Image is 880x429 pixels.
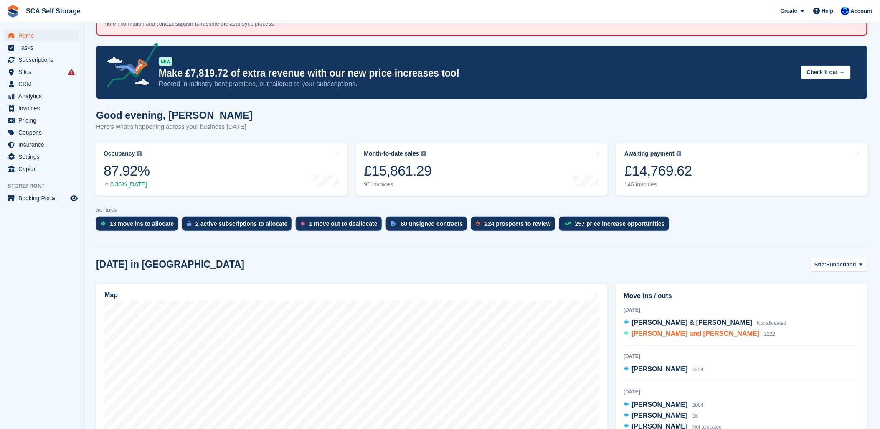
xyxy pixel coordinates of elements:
a: menu [4,127,79,138]
img: move_ins_to_allocate_icon-fdf77a2bb77ea45bf5b3d319d69a93e2d87916cf1d5bf7949dd705db3b84f3ca.svg [101,221,106,226]
span: [PERSON_NAME] & [PERSON_NAME] [632,319,753,326]
a: 1 move out to deallocate [296,217,385,235]
span: CRM [18,78,68,90]
div: 13 move ins to allocate [110,220,174,227]
img: icon-info-grey-7440780725fd019a000dd9b08b2336e03edf1995a4989e88bcd33f0948082b44.svg [421,151,426,156]
div: 224 prospects to review [484,220,551,227]
div: 96 invoices [364,181,432,188]
button: Check it out → [801,66,851,79]
span: 2004 [692,402,704,408]
img: Kelly Neesham [841,7,850,15]
span: [PERSON_NAME] [632,365,688,373]
div: 1 move out to deallocate [309,220,377,227]
div: 87.92% [104,162,150,179]
div: £14,769.62 [624,162,692,179]
p: Make £7,819.72 of extra revenue with our new price increases tool [159,67,794,79]
a: menu [4,151,79,163]
span: Tasks [18,42,68,54]
div: Occupancy [104,150,135,157]
div: Month-to-date sales [364,150,419,157]
p: Rooted in industry best practices, but tailored to your subscriptions. [159,79,794,89]
span: Storefront [8,182,83,190]
a: menu [4,115,79,126]
a: Preview store [69,193,79,203]
a: 13 move ins to allocate [96,217,182,235]
img: prospect-51fa495bee0391a8d652442698ab0144808aea92771e9ea1ae160a38d050c398.svg [476,221,480,226]
a: menu [4,66,79,78]
a: SCA Self Storage [23,4,84,18]
span: [PERSON_NAME] [632,401,688,408]
p: ACTIONS [96,208,867,213]
a: menu [4,139,79,151]
a: 224 prospects to review [471,217,559,235]
span: Sites [18,66,68,78]
img: contract_signature_icon-13c848040528278c33f63329250d36e43548de30e8caae1d1a13099fd9432cc5.svg [391,221,397,226]
img: icon-info-grey-7440780725fd019a000dd9b08b2336e03edf1995a4989e88bcd33f0948082b44.svg [137,151,142,156]
a: menu [4,192,79,204]
span: Create [781,7,797,15]
span: Analytics [18,90,68,102]
span: Sunderland [827,260,857,269]
img: active_subscription_to_allocate_icon-d502201f5373d7db506a760aba3b589e785aa758c864c3986d89f69b8ff3... [187,221,191,226]
a: 2 active subscriptions to allocate [182,217,296,235]
a: [PERSON_NAME] 2004 [624,400,704,411]
span: Settings [18,151,68,163]
div: [DATE] [624,388,860,396]
div: 0.36% [DATE] [104,181,150,188]
img: price_increase_opportunities-93ffe204e8149a01c8c9dc8f82e8f89637d9d84a8eef4429ea346261dce0b2c0.svg [564,222,571,225]
span: 16 [692,413,698,419]
div: NEW [159,57,172,66]
h2: [DATE] in [GEOGRAPHIC_DATA] [96,259,244,270]
a: menu [4,42,79,54]
span: 2222 [764,331,776,337]
h2: Move ins / outs [624,291,860,301]
span: 2224 [692,367,704,373]
a: Awaiting payment £14,769.62 146 invoices [616,143,868,196]
img: move_outs_to_deallocate_icon-f764333ba52eb49d3ac5e1228854f67142a1ed5810a6f6cc68b1a99e826820c5.svg [301,221,305,226]
a: [PERSON_NAME] & [PERSON_NAME] Not allocated [624,318,786,329]
div: 80 unsigned contracts [401,220,463,227]
a: [PERSON_NAME] 16 [624,411,698,421]
a: 257 price increase opportunities [559,217,673,235]
div: Awaiting payment [624,150,675,157]
button: Site: Sunderland [810,258,867,272]
a: [PERSON_NAME] 2224 [624,364,704,375]
span: Home [18,30,68,41]
span: [PERSON_NAME] and [PERSON_NAME] [632,330,760,337]
span: Insurance [18,139,68,151]
h1: Good evening, [PERSON_NAME] [96,110,253,121]
span: Coupons [18,127,68,138]
div: 2 active subscriptions to allocate [195,220,287,227]
span: Help [822,7,834,15]
span: Booking Portal [18,192,68,204]
span: Subscriptions [18,54,68,66]
img: icon-info-grey-7440780725fd019a000dd9b08b2336e03edf1995a4989e88bcd33f0948082b44.svg [677,151,682,156]
a: Occupancy 87.92% 0.36% [DATE] [95,143,347,196]
a: menu [4,102,79,114]
div: £15,861.29 [364,162,432,179]
span: Site: [815,260,827,269]
a: [PERSON_NAME] and [PERSON_NAME] 2222 [624,329,776,340]
a: menu [4,78,79,90]
p: Here's what's happening across your business [DATE] [96,122,253,132]
a: menu [4,163,79,175]
span: Not allocated [757,320,786,326]
div: [DATE] [624,352,860,360]
a: 80 unsigned contracts [386,217,472,235]
a: menu [4,90,79,102]
span: Account [851,7,872,15]
a: Month-to-date sales £15,861.29 96 invoices [356,143,608,196]
span: Pricing [18,115,68,126]
span: [PERSON_NAME] [632,412,688,419]
span: Capital [18,163,68,175]
a: menu [4,30,79,41]
a: menu [4,54,79,66]
div: 146 invoices [624,181,692,188]
img: price-adjustments-announcement-icon-8257ccfd72463d97f412b2fc003d46551f7dbcb40ab6d574587a9cd5c0d94... [100,43,158,91]
span: Invoices [18,102,68,114]
div: 257 price increase opportunities [575,220,665,227]
h2: Map [104,291,118,299]
div: [DATE] [624,306,860,314]
i: Smart entry sync failures have occurred [68,69,75,75]
img: stora-icon-8386f47178a22dfd0bd8f6a31ec36ba5ce8667c1dd55bd0f319d3a0aa187defe.svg [7,5,19,18]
